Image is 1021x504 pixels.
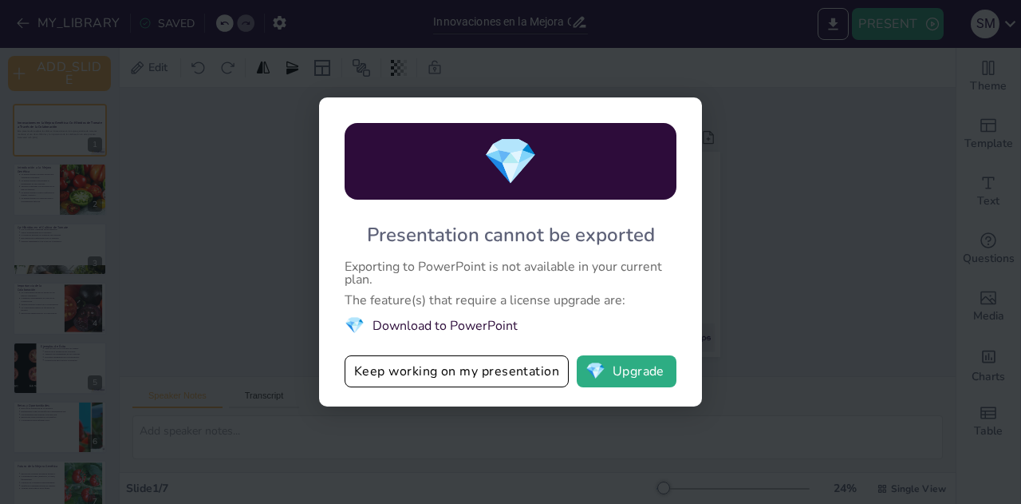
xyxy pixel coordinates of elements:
button: Keep working on my presentation [345,355,569,387]
div: Presentation cannot be exported [367,222,655,248]
li: Download to PowerPoint [345,315,676,336]
button: diamondUpgrade [577,355,676,387]
div: Exporting to PowerPoint is not available in your current plan. [345,260,676,286]
span: diamond [483,131,538,192]
span: diamond [345,315,365,336]
span: diamond [585,363,605,379]
div: The feature(s) that require a license upgrade are: [345,294,676,307]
